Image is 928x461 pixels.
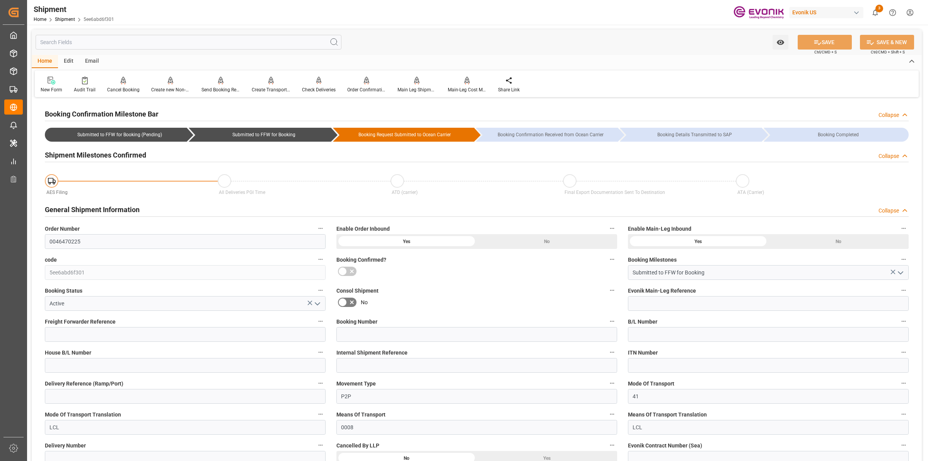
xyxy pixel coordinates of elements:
[484,128,618,142] div: Booking Confirmation Received from Ocean Carrier
[789,7,863,18] div: Evonik US
[45,225,80,233] span: Order Number
[219,190,265,195] span: All Deliveries PGI Time
[628,256,677,264] span: Booking Milestones
[74,86,96,93] div: Audit Trail
[45,128,187,142] div: Submitted to FFW for Booking (Pending)
[45,204,140,215] h2: General Shipment Information
[768,234,909,249] div: No
[607,347,617,357] button: Internal Shipment Reference
[773,35,788,50] button: open menu
[336,225,390,233] span: Enable Order Inbound
[899,316,909,326] button: B/L Number
[814,49,837,55] span: Ctrl/CMD + S
[36,35,341,50] input: Search Fields
[737,190,764,195] span: ATA (Carrier)
[336,287,379,295] span: Consol Shipment
[45,442,86,450] span: Delivery Number
[894,267,906,279] button: open menu
[477,234,617,249] div: No
[45,318,116,326] span: Freight Forwarder Reference
[316,347,326,357] button: House B/L Number
[628,128,762,142] div: Booking Details Transmitted to SAP
[607,254,617,264] button: Booking Confirmed?
[789,5,867,20] button: Evonik US
[607,316,617,326] button: Booking Number
[316,316,326,326] button: Freight Forwarder Reference
[448,86,486,93] div: Main-Leg Cost Message
[45,109,159,119] h2: Booking Confirmation Milestone Bar
[879,111,899,119] div: Collapse
[771,128,905,142] div: Booking Completed
[879,207,899,215] div: Collapse
[476,128,618,142] div: Booking Confirmation Received from Ocean Carrier
[607,409,617,419] button: Means Of Transport
[311,298,323,310] button: open menu
[899,440,909,450] button: Evonik Contract Number (Sea)
[107,86,140,93] div: Cancel Booking
[336,234,477,249] div: Yes
[53,128,187,142] div: Submitted to FFW for Booking (Pending)
[871,49,905,55] span: Ctrl/CMD + Shift + S
[336,256,386,264] span: Booking Confirmed?
[45,411,121,419] span: Mode Of Transport Translation
[397,86,436,93] div: Main Leg Shipment
[41,86,62,93] div: New Form
[341,128,469,142] div: Booking Request Submitted to Ocean Carrier
[336,380,376,388] span: Movement Type
[620,128,762,142] div: Booking Details Transmitted to SAP
[151,86,190,93] div: Create new Non-Conformance
[46,190,68,195] span: AES Filing
[798,35,852,50] button: SAVE
[55,17,75,22] a: Shipment
[628,411,707,419] span: Means Of Transport Translation
[34,17,46,22] a: Home
[899,223,909,233] button: Enable Main-Leg Inbound
[45,287,82,295] span: Booking Status
[607,378,617,388] button: Movement Type
[628,287,696,295] span: Evonik Main-Leg Reference
[498,86,520,93] div: Share Link
[58,55,79,68] div: Edit
[336,318,377,326] span: Booking Number
[34,3,114,15] div: Shipment
[347,86,386,93] div: Order Confirmation
[879,152,899,160] div: Collapse
[79,55,105,68] div: Email
[628,234,768,249] div: Yes
[628,442,702,450] span: Evonik Contract Number (Sea)
[764,128,909,142] div: Booking Completed
[316,440,326,450] button: Delivery Number
[899,285,909,295] button: Evonik Main-Leg Reference
[336,349,408,357] span: Internal Shipment Reference
[875,5,883,12] span: 3
[333,128,474,142] div: Booking Request Submitted to Ocean Carrier
[336,411,386,419] span: Means Of Transport
[899,347,909,357] button: ITN Number
[607,440,617,450] button: Cancelled By LLP
[899,409,909,419] button: Means Of Transport Translation
[201,86,240,93] div: Send Booking Request To ABS
[32,55,58,68] div: Home
[860,35,914,50] button: SAVE & NEW
[607,285,617,295] button: Consol Shipment
[565,190,665,195] span: Final Export Documentation Sent To Destination
[302,86,336,93] div: Check Deliveries
[45,380,123,388] span: Delivery Reference (Ramp/Port)
[899,254,909,264] button: Booking Milestones
[45,349,91,357] span: House B/L Number
[316,254,326,264] button: code
[316,409,326,419] button: Mode Of Transport Translation
[734,6,784,19] img: Evonik-brand-mark-Deep-Purple-RGB.jpeg_1700498283.jpeg
[628,318,657,326] span: B/L Number
[361,298,368,307] span: No
[336,442,379,450] span: Cancelled By LLP
[196,128,331,142] div: Submitted to FFW for Booking
[867,4,884,21] button: show 3 new notifications
[628,349,658,357] span: ITN Number
[316,378,326,388] button: Delivery Reference (Ramp/Port)
[884,4,901,21] button: Help Center
[628,225,691,233] span: Enable Main-Leg Inbound
[316,285,326,295] button: Booking Status
[252,86,290,93] div: Create Transport Unit
[628,380,674,388] span: Mode Of Transport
